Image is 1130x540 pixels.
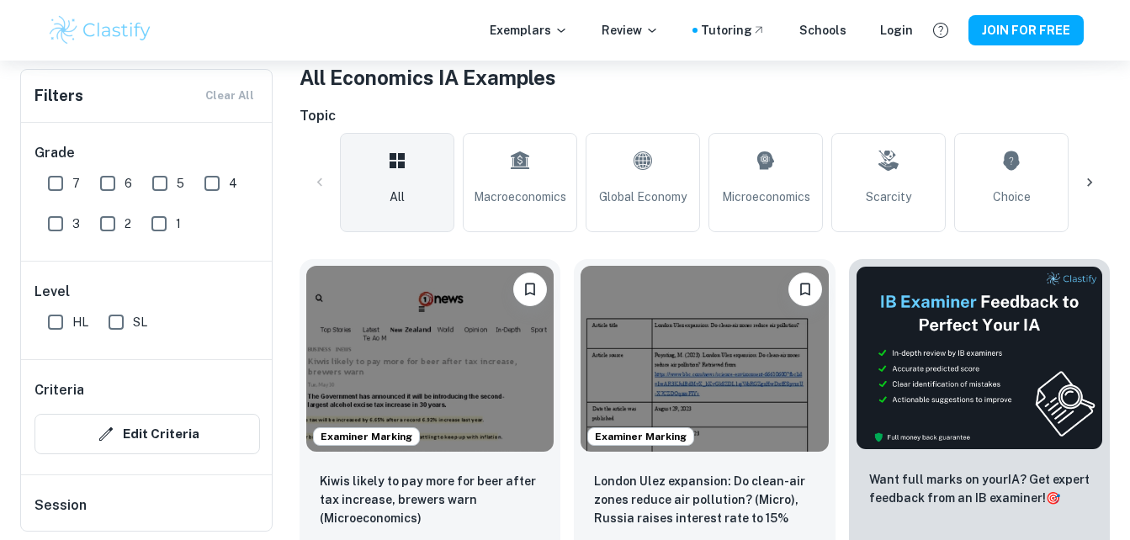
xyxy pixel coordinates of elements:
span: 6 [125,174,132,193]
p: London Ulez expansion: Do clean-air zones reduce air pollution? (Micro), Russia raises interest r... [594,472,814,529]
h6: Level [34,282,260,302]
img: Economics IA example thumbnail: Kiwis likely to pay more for beer after [306,266,554,452]
span: 1 [176,214,181,233]
button: JOIN FOR FREE [968,15,1084,45]
span: 7 [72,174,80,193]
span: 5 [177,174,184,193]
span: HL [72,313,88,331]
button: Edit Criteria [34,414,260,454]
span: 🎯 [1046,491,1060,505]
span: Examiner Marking [588,429,693,444]
a: Tutoring [701,21,766,40]
a: Login [880,21,913,40]
button: Help and Feedback [926,16,955,45]
h1: All Economics IA Examples [300,62,1110,93]
span: Scarcity [866,188,911,206]
p: Exemplars [490,21,568,40]
p: Kiwis likely to pay more for beer after tax increase, brewers warn (Microeconomics) [320,472,540,527]
h6: Criteria [34,380,84,400]
span: 4 [229,174,237,193]
span: Microeconomics [722,188,810,206]
button: Please log in to bookmark exemplars [513,273,547,306]
img: Thumbnail [856,266,1103,450]
img: Economics IA example thumbnail: London Ulez expansion: Do clean-air zone [581,266,828,452]
span: 2 [125,214,131,233]
button: Please log in to bookmark exemplars [788,273,822,306]
span: Global Economy [599,188,687,206]
span: 3 [72,214,80,233]
h6: Grade [34,143,260,163]
p: Want full marks on your IA ? Get expert feedback from an IB examiner! [869,470,1090,507]
span: SL [133,313,147,331]
h6: Topic [300,106,1110,126]
h6: Session [34,495,260,529]
span: Choice [993,188,1031,206]
span: Macroeconomics [474,188,566,206]
img: Clastify logo [47,13,154,47]
p: Review [602,21,659,40]
a: Schools [799,21,846,40]
h6: Filters [34,84,83,108]
span: All [390,188,405,206]
span: Examiner Marking [314,429,419,444]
